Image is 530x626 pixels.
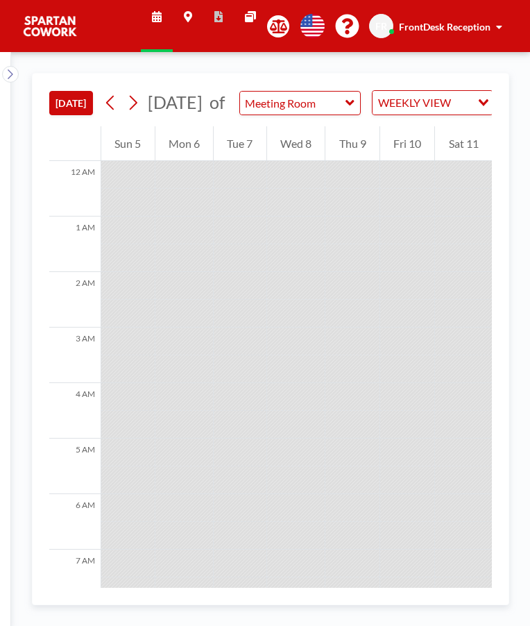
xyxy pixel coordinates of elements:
div: 3 AM [49,328,101,383]
div: 4 AM [49,383,101,439]
input: Meeting Room [240,92,346,115]
input: Search for option [455,94,470,112]
div: 6 AM [49,494,101,550]
div: Wed 8 [267,126,325,161]
span: [DATE] [148,92,203,112]
div: 7 AM [49,550,101,605]
div: Mon 6 [155,126,214,161]
div: Sun 5 [101,126,155,161]
span: WEEKLY VIEW [375,94,454,112]
button: [DATE] [49,91,93,115]
span: of [210,92,225,113]
span: FrontDesk Reception [399,21,490,33]
div: Fri 10 [380,126,435,161]
div: Sat 11 [435,126,492,161]
span: FR [375,20,387,33]
div: Thu 9 [325,126,379,161]
div: 1 AM [49,217,101,272]
div: Search for option [373,91,493,115]
div: Tue 7 [214,126,266,161]
img: organization-logo [22,12,78,40]
div: 2 AM [49,272,101,328]
div: 12 AM [49,161,101,217]
div: 5 AM [49,439,101,494]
